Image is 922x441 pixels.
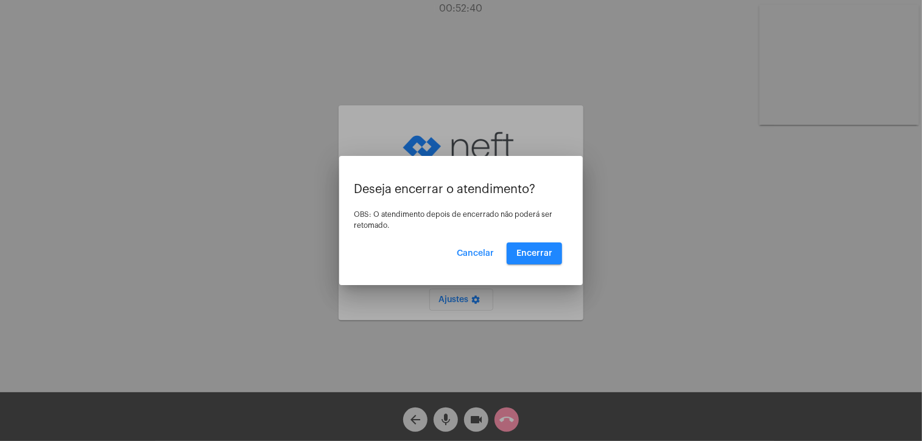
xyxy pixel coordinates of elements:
span: Encerrar [516,249,552,258]
p: Deseja encerrar o atendimento? [354,183,568,196]
button: Encerrar [507,242,562,264]
span: Cancelar [457,249,494,258]
button: Cancelar [447,242,504,264]
span: OBS: O atendimento depois de encerrado não poderá ser retomado. [354,211,552,229]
